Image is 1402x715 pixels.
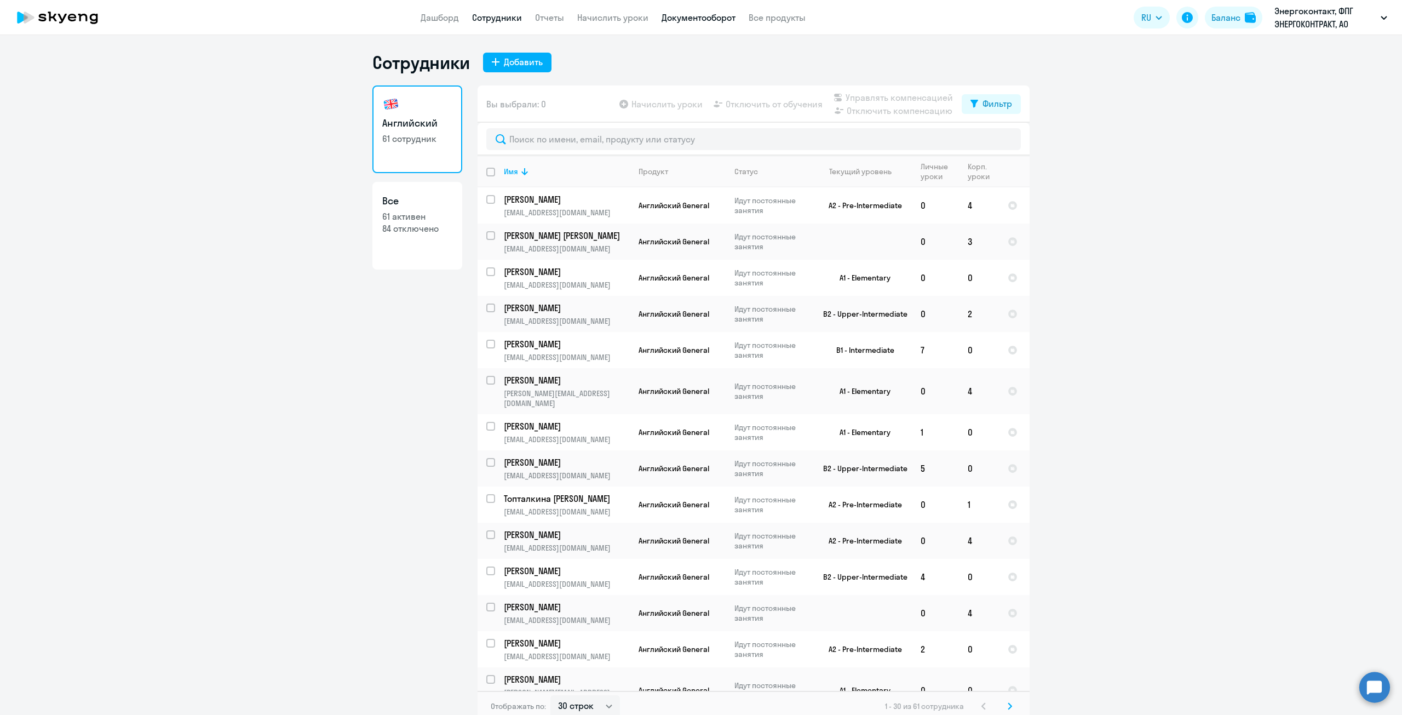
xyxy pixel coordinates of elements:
p: [PERSON_NAME] [504,193,628,205]
p: [PERSON_NAME] [504,338,628,350]
div: Текущий уровень [829,167,892,176]
span: Английский General [639,685,709,695]
a: Английский61 сотрудник [372,85,462,173]
p: Идут постоянные занятия [734,232,809,251]
p: [EMAIL_ADDRESS][DOMAIN_NAME] [504,471,629,481]
p: Топталкина [PERSON_NAME] [504,493,628,505]
button: Фильтр [962,94,1021,114]
p: [PERSON_NAME] [504,601,628,613]
a: [PERSON_NAME] [PERSON_NAME] [504,230,629,242]
a: [PERSON_NAME] [504,302,629,314]
a: [PERSON_NAME] [504,529,629,541]
p: Идут постоянные занятия [734,268,809,288]
div: Добавить [504,55,543,68]
p: Идут постоянные занятия [734,381,809,401]
td: 5 [912,450,959,487]
p: Энергоконтакт, ФПГ ЭНЕРГОКОНТРАКТ, АО [1274,4,1376,31]
div: Статус [734,167,758,176]
span: Английский General [639,273,709,283]
td: A1 - Elementary [810,368,912,414]
h1: Сотрудники [372,52,470,73]
td: A1 - Elementary [810,414,912,450]
td: 1 [959,487,999,523]
button: Добавить [483,53,551,72]
td: 0 [959,631,999,667]
h3: Английский [382,116,452,130]
td: 2 [959,296,999,332]
p: [PERSON_NAME] [504,673,628,685]
p: [EMAIL_ADDRESS][DOMAIN_NAME] [504,507,629,517]
td: 0 [912,224,959,260]
button: Балансbalance [1205,7,1262,28]
button: RU [1134,7,1170,28]
a: [PERSON_NAME] [504,601,629,613]
p: [PERSON_NAME] [504,637,628,649]
span: Отображать по: [491,701,546,711]
td: A2 - Pre-Intermediate [810,523,912,559]
p: Идут постоянные занятия [734,304,809,324]
p: [PERSON_NAME][EMAIL_ADDRESS][DOMAIN_NAME] [504,688,629,707]
td: 0 [912,523,959,559]
td: B1 - Intermediate [810,332,912,368]
a: [PERSON_NAME] [504,420,629,432]
div: Личные уроки [921,162,951,181]
td: 4 [912,559,959,595]
span: Вы выбрали: 0 [486,98,546,111]
div: Корп. уроки [968,162,998,181]
p: [EMAIL_ADDRESS][DOMAIN_NAME] [504,352,629,362]
a: Документооборот [662,12,736,23]
td: A2 - Pre-Intermediate [810,631,912,667]
p: [EMAIL_ADDRESS][DOMAIN_NAME] [504,280,629,290]
p: [EMAIL_ADDRESS][DOMAIN_NAME] [504,208,629,218]
td: 0 [959,667,999,713]
p: [PERSON_NAME][EMAIL_ADDRESS][DOMAIN_NAME] [504,388,629,408]
a: Топталкина [PERSON_NAME] [504,493,629,505]
span: Английский General [639,536,709,546]
td: 0 [912,260,959,296]
p: [EMAIL_ADDRESS][DOMAIN_NAME] [504,543,629,553]
p: Идут постоянные занятия [734,459,809,478]
p: [PERSON_NAME] [504,420,628,432]
span: Английский General [639,644,709,654]
a: Начислить уроки [577,12,648,23]
td: 2 [912,631,959,667]
p: Идут постоянные занятия [734,639,809,659]
td: B2 - Upper-Intermediate [810,450,912,487]
div: Текущий уровень [819,167,911,176]
span: Английский General [639,201,709,210]
a: Все продукты [749,12,806,23]
p: Идут постоянные занятия [734,196,809,215]
p: Идут постоянные занятия [734,422,809,442]
input: Поиск по имени, email, продукту или статусу [486,128,1021,150]
p: Идут постоянные занятия [734,531,809,551]
span: Английский General [639,572,709,582]
span: Английский General [639,237,709,247]
img: english [382,95,400,113]
td: 0 [959,260,999,296]
div: Личные уроки [921,162,958,181]
td: 0 [912,296,959,332]
td: 0 [912,187,959,224]
td: 4 [959,523,999,559]
td: A1 - Elementary [810,260,912,296]
p: Идут постоянные занятия [734,567,809,587]
p: Идут постоянные занятия [734,680,809,700]
a: [PERSON_NAME] [504,338,629,350]
td: 0 [959,450,999,487]
span: Английский General [639,427,709,437]
p: Идут постоянные занятия [734,495,809,514]
p: 84 отключено [382,222,452,234]
a: Отчеты [535,12,564,23]
p: [PERSON_NAME] [504,529,628,541]
p: [PERSON_NAME] [504,302,628,314]
a: Дашборд [421,12,459,23]
a: [PERSON_NAME] [504,193,629,205]
p: [PERSON_NAME] [504,266,628,278]
td: B2 - Upper-Intermediate [810,296,912,332]
div: Продукт [639,167,668,176]
a: [PERSON_NAME] [504,374,629,386]
p: [EMAIL_ADDRESS][DOMAIN_NAME] [504,651,629,661]
div: Имя [504,167,518,176]
td: A2 - Pre-Intermediate [810,487,912,523]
